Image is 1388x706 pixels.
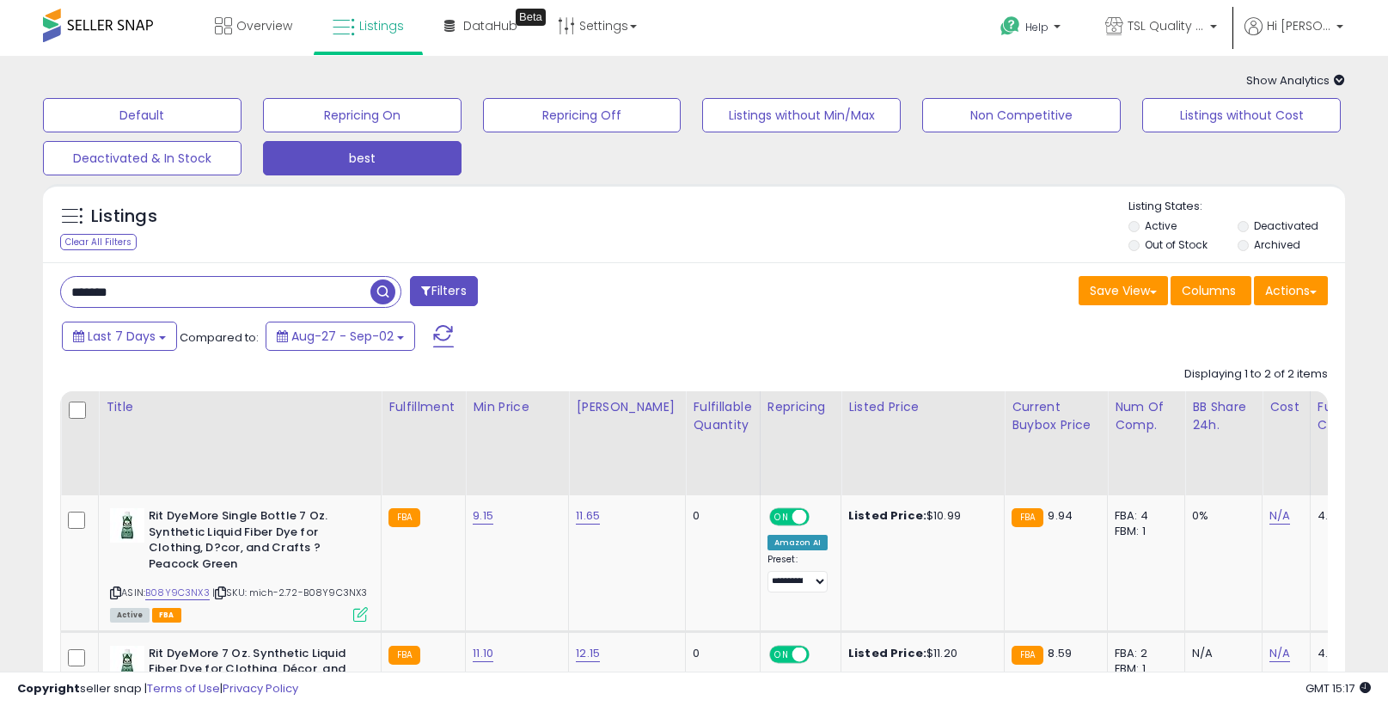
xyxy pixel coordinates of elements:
[922,98,1121,132] button: Non Competitive
[110,508,144,543] img: 41QAVzqLYpL._SL40_.jpg
[1079,276,1168,305] button: Save View
[62,322,177,351] button: Last 7 Days
[266,322,415,351] button: Aug-27 - Sep-02
[1182,282,1236,299] span: Columns
[576,645,600,662] a: 12.15
[1184,366,1328,383] div: Displaying 1 to 2 of 2 items
[149,646,358,698] b: Rit DyeMore 7 Oz. Synthetic Liquid Fiber Dye for Clothing, Décor, and Crafts – Peacock Green (1 P...
[1171,276,1251,305] button: Columns
[152,608,181,623] span: FBA
[771,510,792,525] span: ON
[263,98,462,132] button: Repricing On
[91,205,157,229] h5: Listings
[702,98,901,132] button: Listings without Min/Max
[473,398,561,416] div: Min Price
[693,646,746,661] div: 0
[43,98,242,132] button: Default
[1244,17,1343,56] a: Hi [PERSON_NAME]
[1012,508,1043,527] small: FBA
[1269,398,1303,416] div: Cost
[1145,237,1208,252] label: Out of Stock
[1115,508,1171,524] div: FBA: 4
[463,17,517,34] span: DataHub
[1254,276,1328,305] button: Actions
[1192,646,1249,661] div: N/A
[693,508,746,524] div: 0
[767,398,834,416] div: Repricing
[17,680,80,697] strong: Copyright
[106,398,374,416] div: Title
[1048,645,1072,661] span: 8.59
[147,680,220,697] a: Terms of Use
[43,141,242,175] button: Deactivated & In Stock
[359,17,404,34] span: Listings
[1192,508,1249,524] div: 0%
[17,681,298,697] div: seller snap | |
[1318,508,1378,524] div: 4.15
[60,234,137,250] div: Clear All Filters
[767,535,828,550] div: Amazon AI
[767,554,828,592] div: Preset:
[1192,398,1255,434] div: BB Share 24h.
[212,586,368,599] span: | SKU: mich-2.72-B08Y9C3NX3
[388,398,458,416] div: Fulfillment
[110,608,150,623] span: All listings currently available for purchase on Amazon
[1115,646,1171,661] div: FBA: 2
[263,141,462,175] button: best
[771,647,792,661] span: ON
[483,98,682,132] button: Repricing Off
[1012,646,1043,665] small: FBA
[1305,680,1371,697] span: 2025-09-13 15:17 GMT
[1048,507,1073,524] span: 9.94
[806,647,834,661] span: OFF
[848,507,926,524] b: Listed Price:
[1012,398,1100,434] div: Current Buybox Price
[1145,218,1177,233] label: Active
[693,398,752,434] div: Fulfillable Quantity
[410,276,477,306] button: Filters
[1269,507,1290,525] a: N/A
[1025,20,1049,34] span: Help
[110,508,368,620] div: ASIN:
[145,586,210,600] a: B08Y9C3NX3
[1142,98,1341,132] button: Listings without Cost
[1318,398,1384,434] div: Fulfillment Cost
[848,646,991,661] div: $11.20
[473,507,493,525] a: 9.15
[1254,237,1300,252] label: Archived
[236,17,292,34] span: Overview
[388,508,420,527] small: FBA
[1000,15,1021,37] i: Get Help
[180,329,259,346] span: Compared to:
[576,507,600,525] a: 11.65
[110,646,144,680] img: 41QAVzqLYpL._SL40_.jpg
[88,328,156,345] span: Last 7 Days
[987,3,1078,56] a: Help
[806,510,834,525] span: OFF
[473,645,493,662] a: 11.10
[576,398,678,416] div: [PERSON_NAME]
[1115,661,1171,677] div: FBM: 1
[1254,218,1318,233] label: Deactivated
[149,508,358,576] b: Rit DyeMore Single Bottle 7 Oz. Synthetic Liquid Fiber Dye for Clothing, D?cor, and Crafts ? Peac...
[388,646,420,665] small: FBA
[1318,646,1378,661] div: 4.15
[1269,645,1290,662] a: N/A
[848,645,926,661] b: Listed Price:
[223,680,298,697] a: Privacy Policy
[848,508,991,524] div: $10.99
[1267,17,1331,34] span: Hi [PERSON_NAME]
[1246,72,1345,89] span: Show Analytics
[1128,199,1345,215] p: Listing States:
[848,398,997,416] div: Listed Price
[1115,524,1171,539] div: FBM: 1
[516,9,546,26] div: Tooltip anchor
[1128,17,1205,34] span: TSL Quality Products
[291,328,394,345] span: Aug-27 - Sep-02
[1115,398,1177,434] div: Num of Comp.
